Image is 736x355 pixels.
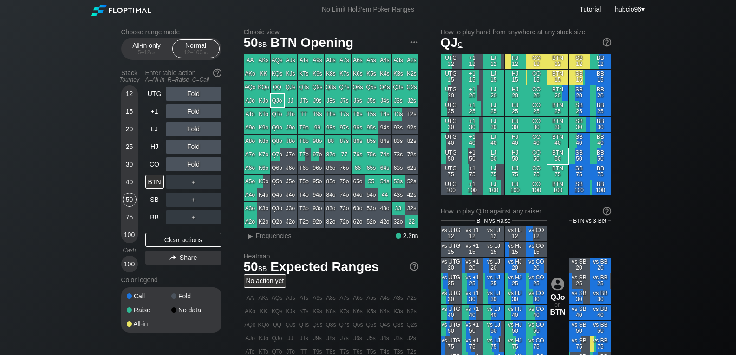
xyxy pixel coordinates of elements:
[526,180,547,195] div: CO 100
[365,202,378,215] div: 53o
[325,188,338,201] div: 84o
[462,164,483,180] div: +1 75
[244,121,257,134] div: A9o
[602,206,612,216] img: help.32db89a4.svg
[602,37,612,47] img: help.32db89a4.svg
[405,67,418,80] div: K2s
[483,54,504,69] div: LJ 12
[145,87,164,101] div: UTG
[338,161,351,174] div: 76o
[298,94,311,107] div: JTs
[378,94,391,107] div: J4s
[392,202,405,215] div: 33
[569,85,590,101] div: SB 20
[392,67,405,80] div: K3s
[123,157,137,171] div: 30
[123,175,137,189] div: 40
[352,161,365,174] div: 66
[352,148,365,161] div: 76s
[284,67,297,80] div: KJs
[257,135,270,148] div: K8o
[392,175,405,188] div: 53s
[409,37,419,47] img: ellipsis.fd386fe8.svg
[284,135,297,148] div: J8o
[441,35,463,50] span: QJ
[145,157,164,171] div: CO
[145,193,164,207] div: SB
[338,121,351,134] div: 97s
[462,54,483,69] div: +1 12
[284,188,297,201] div: J4o
[352,121,365,134] div: 96s
[505,101,526,116] div: HJ 25
[365,94,378,107] div: J5s
[271,108,284,121] div: QTo
[123,87,137,101] div: 12
[365,215,378,228] div: 52o
[298,161,311,174] div: T6o
[271,202,284,215] div: Q3o
[441,101,462,116] div: UTG 25
[441,164,462,180] div: UTG 75
[311,121,324,134] div: 99
[298,108,311,121] div: TT
[338,215,351,228] div: 72o
[483,164,504,180] div: LJ 75
[166,104,221,118] div: Fold
[462,117,483,132] div: +1 30
[352,188,365,201] div: 64o
[505,133,526,148] div: HJ 40
[352,108,365,121] div: T6s
[311,161,324,174] div: 96o
[392,94,405,107] div: J3s
[462,101,483,116] div: +1 25
[405,202,418,215] div: 32s
[392,108,405,121] div: T3s
[311,135,324,148] div: 98o
[392,135,405,148] div: 83s
[298,121,311,134] div: T9o
[298,67,311,80] div: KTs
[325,121,338,134] div: 98s
[365,175,378,188] div: 55
[458,39,463,49] span: o
[526,164,547,180] div: CO 75
[244,67,257,80] div: AKo
[483,117,504,132] div: LJ 30
[569,148,590,164] div: SB 50
[505,164,526,180] div: HJ 75
[91,5,151,16] img: Floptimal logo
[392,161,405,174] div: 63s
[365,188,378,201] div: 54o
[526,133,547,148] div: CO 40
[257,81,270,94] div: KQo
[145,65,221,87] div: Enter table action
[378,135,391,148] div: 84s
[483,148,504,164] div: LJ 50
[311,188,324,201] div: 94o
[405,161,418,174] div: 62s
[505,54,526,69] div: HJ 12
[547,117,568,132] div: BTN 30
[298,175,311,188] div: T5o
[338,188,351,201] div: 74o
[202,49,208,56] span: bb
[441,70,462,85] div: UTG 15
[462,133,483,148] div: +1 40
[244,161,257,174] div: A6o
[257,94,270,107] div: KJo
[212,68,222,78] img: help.32db89a4.svg
[569,164,590,180] div: SB 75
[590,101,611,116] div: BB 25
[405,148,418,161] div: 72s
[483,180,504,195] div: LJ 100
[271,54,284,67] div: AQs
[590,164,611,180] div: BB 75
[257,54,270,67] div: AKs
[365,81,378,94] div: Q5s
[352,67,365,80] div: K6s
[257,148,270,161] div: K7o
[325,215,338,228] div: 82o
[271,94,284,107] div: QJo
[123,193,137,207] div: 50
